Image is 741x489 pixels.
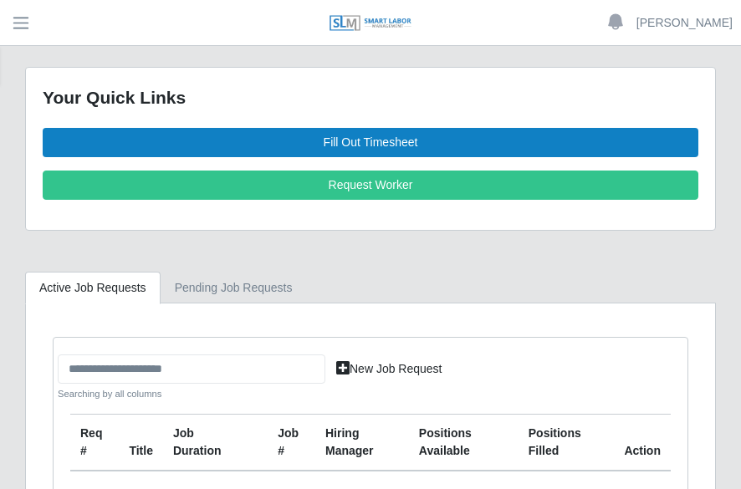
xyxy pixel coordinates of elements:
th: Hiring Manager [315,415,409,471]
th: Action [614,415,671,471]
th: Job Duration [163,415,248,471]
th: Positions Available [409,415,519,471]
a: Fill Out Timesheet [43,128,698,157]
th: Req # [70,415,119,471]
th: Job # [268,415,315,471]
img: SLM Logo [329,14,412,33]
div: Your Quick Links [43,84,698,111]
th: Positions Filled [519,415,615,471]
a: [PERSON_NAME] [636,14,733,32]
small: Searching by all columns [58,387,325,401]
a: Request Worker [43,171,698,200]
a: New Job Request [325,354,453,384]
a: Pending Job Requests [161,272,307,304]
th: Title [119,415,163,471]
a: Active Job Requests [25,272,161,304]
